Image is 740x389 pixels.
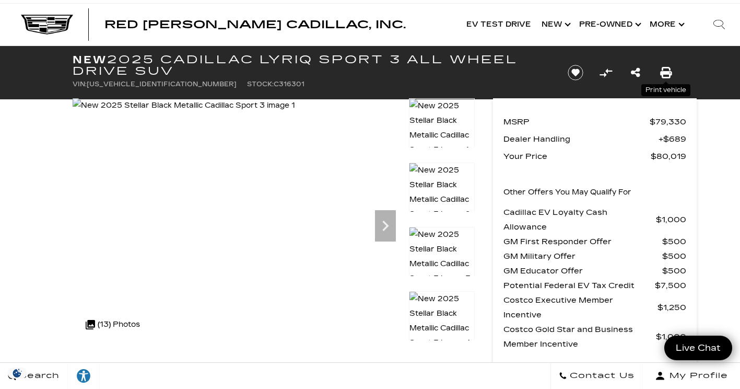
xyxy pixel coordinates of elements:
span: Potential Federal EV Tax Credit [503,278,655,293]
section: Click to Open Cookie Consent Modal [5,368,29,379]
a: Potential Federal EV Tax Credit $7,500 [503,278,686,293]
span: MSRP [503,115,650,129]
div: Next [375,210,396,242]
a: Cadillac EV Loyalty Cash Allowance $1,000 [503,205,686,234]
div: Explore your accessibility options [68,368,99,384]
div: Print vehicle [641,84,690,96]
span: $1,000 [656,329,686,344]
img: New 2025 Stellar Black Metallic Cadillac Sport 3 image 1 [73,98,295,113]
p: Other Offers You May Qualify For [503,185,631,200]
a: EV Test Drive [461,4,536,45]
span: $500 [662,234,686,249]
span: GM Military Offer [503,249,662,264]
a: Live Chat [664,336,732,360]
a: Your Price $80,019 [503,149,686,164]
a: GM First Responder Offer $500 [503,234,686,249]
span: $79,330 [650,115,686,129]
span: Cadillac EV Loyalty Cash Allowance [503,205,656,234]
a: Costco Executive Member Incentive $1,250 [503,293,686,322]
a: Explore your accessibility options [68,363,100,389]
span: GM First Responder Offer [503,234,662,249]
span: C316301 [274,81,304,88]
span: $1,000 [656,212,686,227]
a: Contact Us [550,363,643,389]
span: GM Educator Offer [503,264,662,278]
img: New 2025 Stellar Black Metallic Cadillac Sport 3 image 1 [409,98,475,158]
img: Cadillac Dark Logo with Cadillac White Text [21,15,73,35]
span: $500 [662,264,686,278]
a: New [536,4,574,45]
a: Red [PERSON_NAME] Cadillac, Inc. [104,19,406,30]
span: Dealer Handling [503,132,659,146]
span: Stock: [247,81,274,88]
span: Search [16,369,60,383]
a: Costco Gold Star and Business Member Incentive $1,000 [503,322,686,351]
a: Print this New 2025 Cadillac LYRIQ Sport 3 All Wheel Drive SUV [661,65,671,80]
button: Open user profile menu [643,363,740,389]
button: Save vehicle [564,64,587,81]
span: Your Price [503,149,651,164]
img: New 2025 Stellar Black Metallic Cadillac Sport 3 image 4 [409,291,475,351]
span: $500 [662,249,686,264]
button: More [644,4,688,45]
button: Compare Vehicle [598,65,614,81]
span: $1,250 [657,300,686,315]
span: $80,019 [651,149,686,164]
h1: 2025 Cadillac LYRIQ Sport 3 All Wheel Drive SUV [73,54,550,77]
a: Pre-Owned [574,4,644,45]
span: My Profile [665,369,728,383]
span: Live Chat [671,342,726,354]
span: [US_VEHICLE_IDENTIFICATION_NUMBER] [87,81,237,88]
img: New 2025 Stellar Black Metallic Cadillac Sport 3 image 3 [409,227,475,287]
span: Costco Gold Star and Business Member Incentive [503,322,656,351]
span: Contact Us [567,369,635,383]
img: Opt-Out Icon [5,368,29,379]
span: $689 [659,132,686,146]
a: GM Military Offer $500 [503,249,686,264]
strong: New [73,53,107,66]
span: Costco Executive Member Incentive [503,293,657,322]
div: (13) Photos [80,312,145,337]
span: Red [PERSON_NAME] Cadillac, Inc. [104,18,406,31]
span: VIN: [73,81,87,88]
span: $7,500 [655,278,686,293]
a: GM Educator Offer $500 [503,264,686,278]
a: Share this New 2025 Cadillac LYRIQ Sport 3 All Wheel Drive SUV [631,65,640,80]
img: New 2025 Stellar Black Metallic Cadillac Sport 3 image 2 [409,163,475,222]
a: Dealer Handling $689 [503,132,686,146]
a: MSRP $79,330 [503,115,686,129]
